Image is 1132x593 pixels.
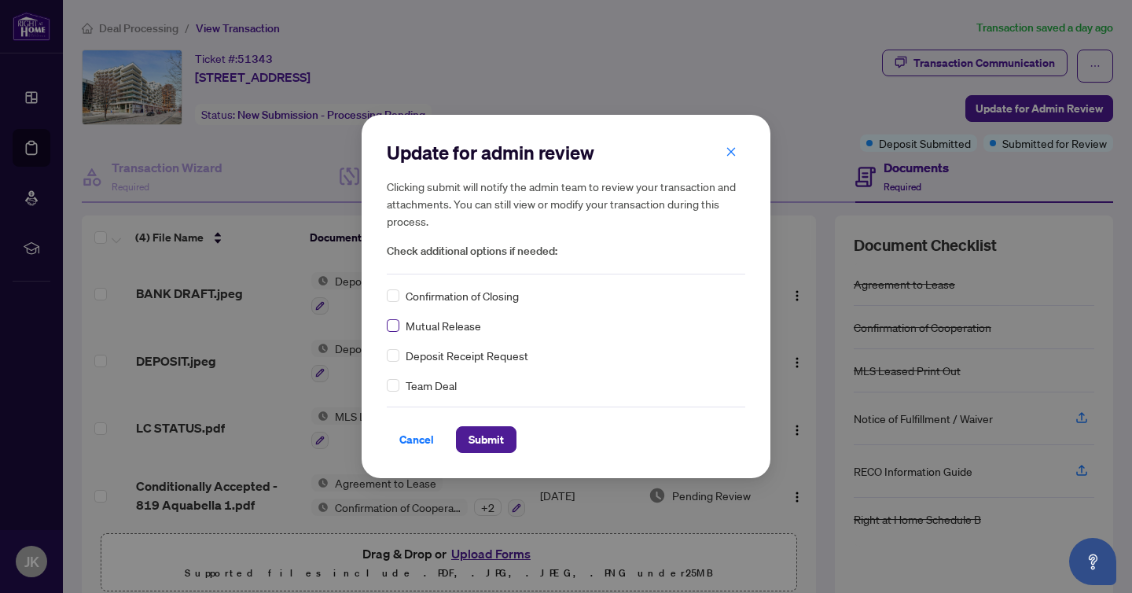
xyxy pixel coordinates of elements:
[406,287,519,304] span: Confirmation of Closing
[387,140,745,165] h2: Update for admin review
[456,426,516,453] button: Submit
[387,242,745,260] span: Check additional options if needed:
[726,146,737,157] span: close
[406,347,528,364] span: Deposit Receipt Request
[399,427,434,452] span: Cancel
[469,427,504,452] span: Submit
[387,178,745,230] h5: Clicking submit will notify the admin team to review your transaction and attachments. You can st...
[1069,538,1116,585] button: Open asap
[406,377,457,394] span: Team Deal
[387,426,447,453] button: Cancel
[406,317,481,334] span: Mutual Release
